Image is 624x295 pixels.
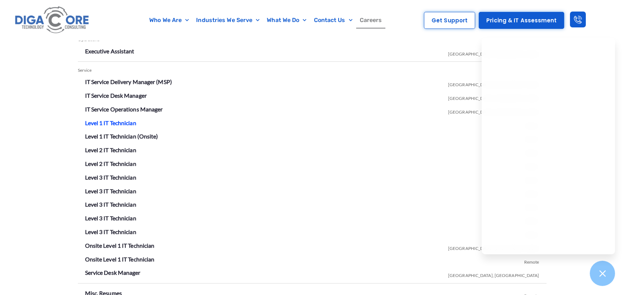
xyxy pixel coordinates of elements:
a: Level 3 IT Technician [85,174,136,181]
a: What We Do [263,12,310,28]
span: Remote [524,254,539,268]
span: Pricing & IT Assessment [486,18,557,23]
a: Level 3 IT Technician [85,201,136,208]
span: Get Support [432,18,468,23]
a: Level 1 IT Technician [85,119,136,126]
a: Level 2 IT Technician [85,146,136,153]
a: IT Service Delivery Manager (MSP) [85,78,172,85]
a: Level 1 IT Technician (Onsite) [85,133,158,140]
a: Level 3 IT Technician [85,188,136,194]
span: [GEOGRAPHIC_DATA], [GEOGRAPHIC_DATA] [448,240,539,254]
a: Level 3 IT Technician [85,228,136,235]
nav: Menu [124,12,407,28]
a: Onsite Level 1 IT Technician [85,256,155,263]
span: [GEOGRAPHIC_DATA], [GEOGRAPHIC_DATA] [448,76,539,90]
a: Careers [356,12,386,28]
span: [GEOGRAPHIC_DATA], [GEOGRAPHIC_DATA] [448,46,539,60]
a: Who We Are [146,12,192,28]
a: IT Service Desk Manager [85,92,147,99]
a: Level 3 IT Technician [85,215,136,221]
span: [GEOGRAPHIC_DATA], [GEOGRAPHIC_DATA] [448,90,539,104]
div: Service [78,65,546,76]
a: Level 2 IT Technician [85,160,136,167]
a: Executive Assistant [85,48,134,54]
span: [GEOGRAPHIC_DATA], [GEOGRAPHIC_DATA] [448,104,539,118]
a: Onsite Level 1 IT Technician [85,242,155,249]
a: Industries We Serve [192,12,263,28]
iframe: Chatgenie Messenger [482,38,615,254]
a: Pricing & IT Assessment [479,12,564,29]
span: [GEOGRAPHIC_DATA], [GEOGRAPHIC_DATA] [448,267,539,281]
a: Service Desk Manager [85,269,141,276]
a: Contact Us [310,12,356,28]
a: IT Service Operations Manager [85,106,163,113]
a: Get Support [424,12,475,29]
img: Digacore logo 1 [13,4,92,37]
